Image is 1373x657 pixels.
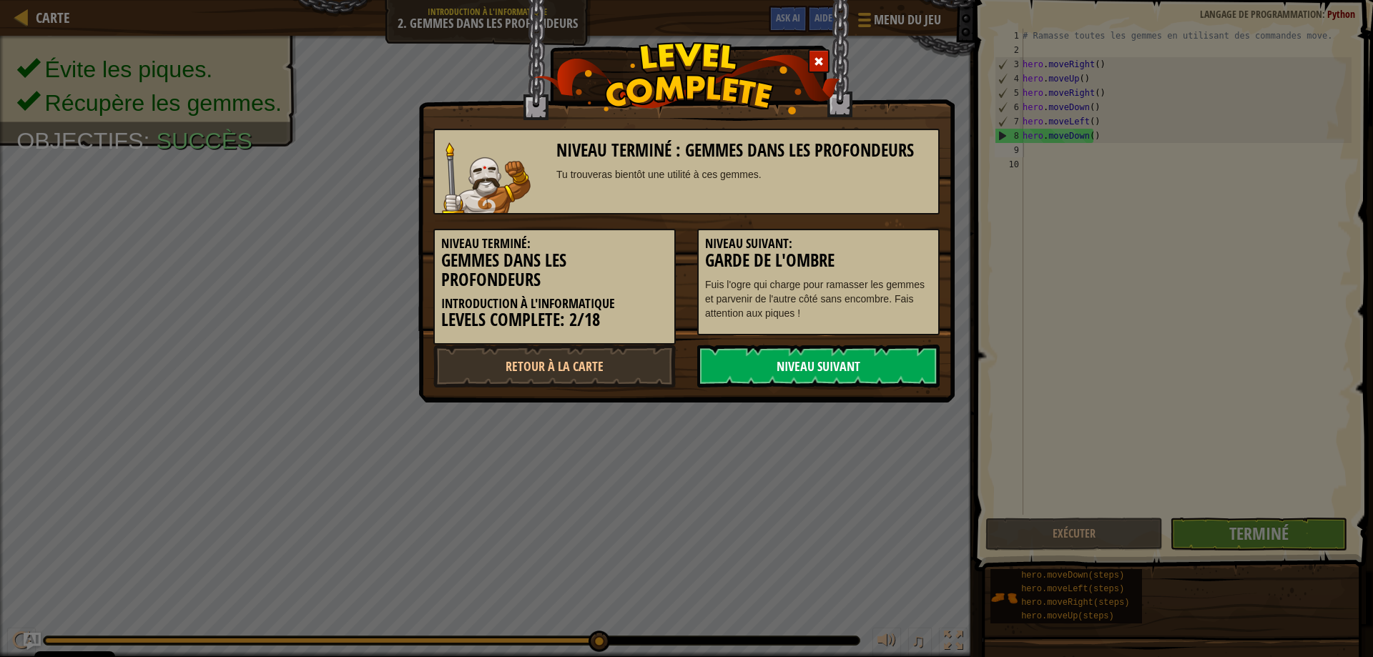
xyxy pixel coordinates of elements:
img: goliath.png [442,142,531,213]
h5: Introduction à l'Informatique [441,297,668,311]
h5: Niveau terminé: [441,237,668,251]
div: Tu trouveras bientôt une utilité à ces gemmes. [556,167,932,182]
h3: Garde de l'ombre [705,251,932,270]
h3: Niveau terminé : Gemmes dans les profondeurs [556,141,932,160]
h3: Gemmes dans les profondeurs [441,251,668,290]
p: Fuis l'ogre qui charge pour ramasser les gemmes et parvenir de l'autre côté sans encombre. Fais a... [705,277,932,320]
a: Retour à la Carte [433,345,676,387]
a: Niveau Suivant [697,345,940,387]
h5: Niveau Suivant: [705,237,932,251]
img: level_complete.png [533,42,840,114]
h3: Levels Complete: 2/18 [441,310,668,330]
